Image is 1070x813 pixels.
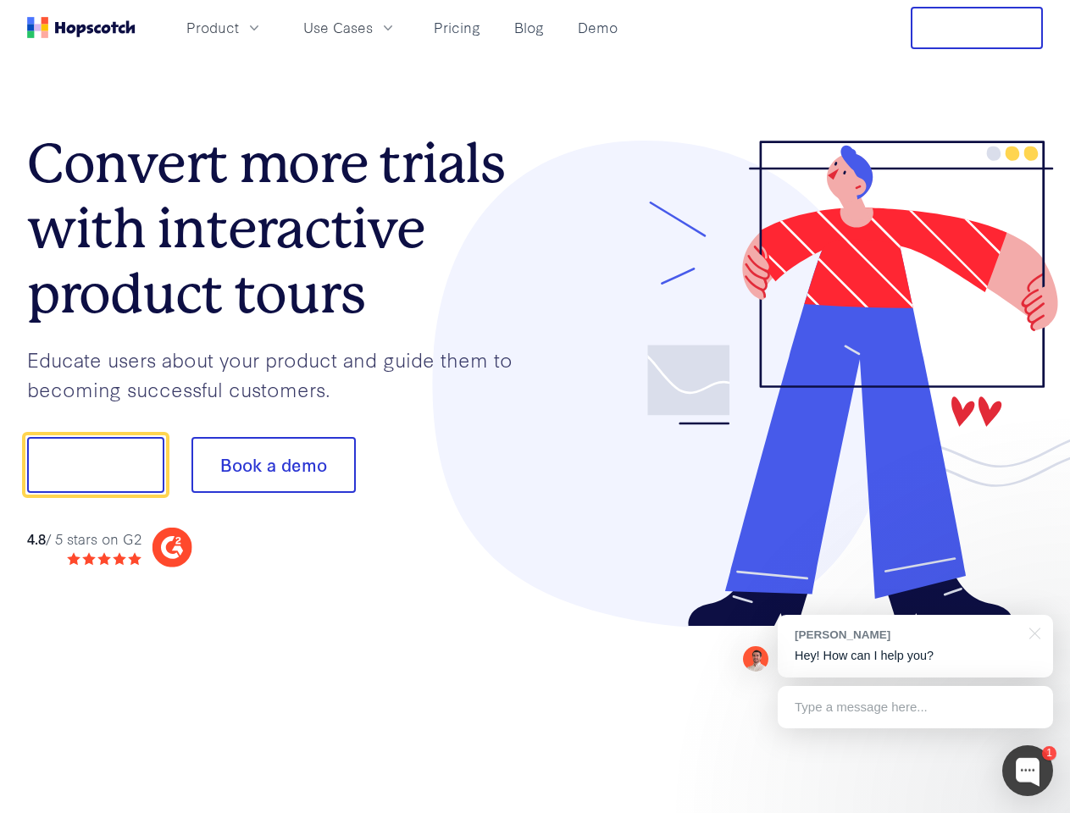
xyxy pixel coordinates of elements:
div: [PERSON_NAME] [795,627,1019,643]
a: Home [27,17,136,38]
div: Type a message here... [778,686,1053,728]
button: Use Cases [293,14,407,41]
img: Mark Spera [743,646,768,672]
a: Demo [571,14,624,41]
p: Hey! How can I help you? [795,647,1036,665]
p: Educate users about your product and guide them to becoming successful customers. [27,345,535,403]
button: Show me! [27,437,164,493]
span: Use Cases [303,17,373,38]
div: 1 [1042,746,1056,760]
a: Blog [507,14,551,41]
a: Pricing [427,14,487,41]
strong: 4.8 [27,528,46,548]
span: Product [186,17,239,38]
div: / 5 stars on G2 [27,528,141,550]
button: Free Trial [911,7,1043,49]
h1: Convert more trials with interactive product tours [27,131,535,326]
button: Product [176,14,273,41]
button: Book a demo [191,437,356,493]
